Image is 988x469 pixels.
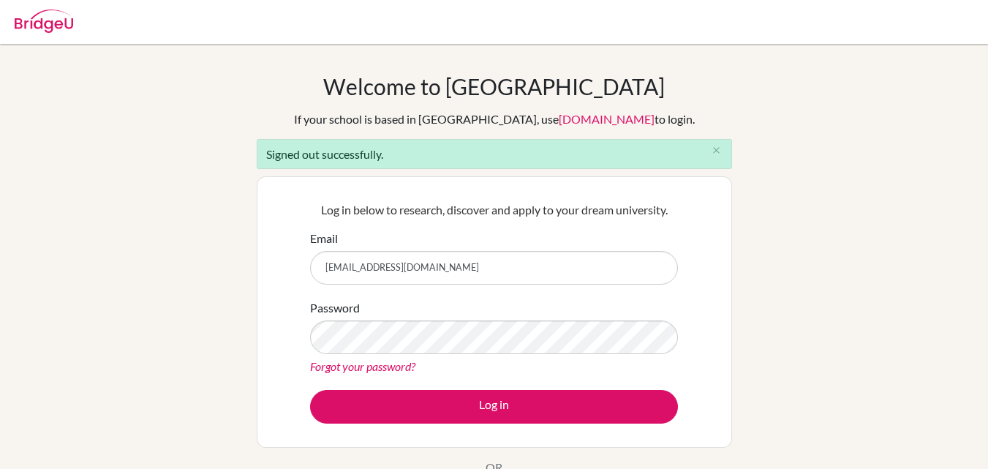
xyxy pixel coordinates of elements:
a: Forgot your password? [310,359,415,373]
label: Email [310,230,338,247]
button: Log in [310,390,678,424]
label: Password [310,299,360,317]
button: Close [702,140,731,162]
i: close [711,145,722,156]
div: If your school is based in [GEOGRAPHIC_DATA], use to login. [294,110,695,128]
p: Log in below to research, discover and apply to your dream university. [310,201,678,219]
div: Signed out successfully. [257,139,732,169]
h1: Welcome to [GEOGRAPHIC_DATA] [323,73,665,100]
a: [DOMAIN_NAME] [559,112,655,126]
img: Bridge-U [15,10,73,33]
